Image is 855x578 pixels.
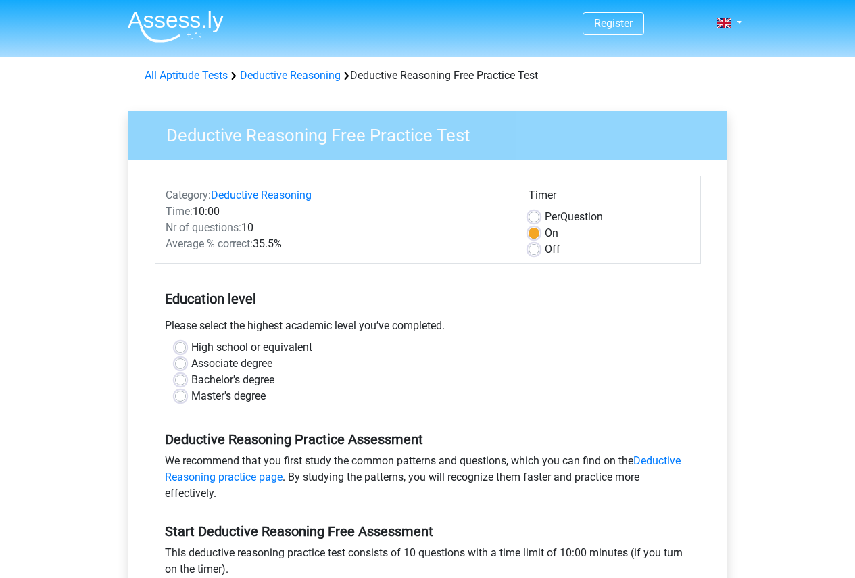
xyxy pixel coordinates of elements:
a: Deductive Reasoning [211,189,312,201]
h3: Deductive Reasoning Free Practice Test [150,120,717,146]
span: Per [545,210,560,223]
h5: Education level [165,285,691,312]
img: Assessly [128,11,224,43]
a: Register [594,17,633,30]
span: Average % correct: [166,237,253,250]
label: Bachelor's degree [191,372,274,388]
div: Timer [529,187,690,209]
label: Master's degree [191,388,266,404]
label: On [545,225,558,241]
div: Please select the highest academic level you’ve completed. [155,318,701,339]
div: 10 [155,220,518,236]
div: 35.5% [155,236,518,252]
label: Associate degree [191,356,272,372]
label: High school or equivalent [191,339,312,356]
a: All Aptitude Tests [145,69,228,82]
span: Time: [166,205,193,218]
label: Question [545,209,603,225]
label: Off [545,241,560,258]
h5: Start Deductive Reasoning Free Assessment [165,523,691,539]
h5: Deductive Reasoning Practice Assessment [165,431,691,448]
span: Category: [166,189,211,201]
a: Deductive Reasoning [240,69,341,82]
span: Nr of questions: [166,221,241,234]
div: 10:00 [155,203,518,220]
div: Deductive Reasoning Free Practice Test [139,68,716,84]
div: We recommend that you first study the common patterns and questions, which you can find on the . ... [155,453,701,507]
